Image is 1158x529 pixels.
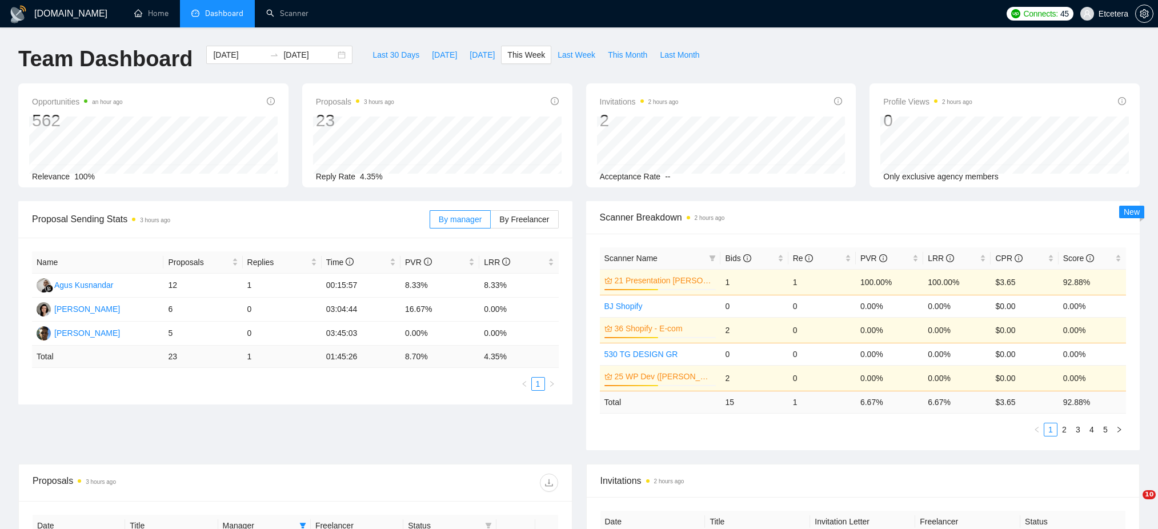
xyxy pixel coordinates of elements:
[1118,97,1126,105] span: info-circle
[1059,317,1126,343] td: 0.00%
[793,254,814,263] span: Re
[1015,254,1023,262] span: info-circle
[1071,423,1085,436] li: 3
[163,298,242,322] td: 6
[140,217,170,223] time: 3 hours ago
[660,49,699,61] span: Last Month
[942,99,972,105] time: 2 hours ago
[266,9,308,18] a: searchScanner
[364,99,394,105] time: 3 hours ago
[720,317,788,343] td: 2
[707,250,718,267] span: filter
[243,346,322,368] td: 1
[463,46,501,64] button: [DATE]
[1059,391,1126,413] td: 92.88 %
[788,391,856,413] td: 1
[92,99,122,105] time: an hour ago
[545,377,559,391] li: Next Page
[923,269,991,295] td: 100.00%
[54,279,114,291] div: Agus Kusnandar
[213,49,265,61] input: Start date
[1086,254,1094,262] span: info-circle
[856,269,923,295] td: 100.00%
[995,254,1022,263] span: CPR
[991,269,1058,295] td: $3.65
[1063,254,1094,263] span: Score
[1011,9,1020,18] img: upwork-logo.png
[615,274,714,287] a: 21 Presentation [PERSON_NAME]
[346,258,354,266] span: info-circle
[1099,423,1112,436] a: 5
[788,295,856,317] td: 0
[168,256,229,268] span: Proposals
[322,346,400,368] td: 01:45:26
[615,370,714,383] a: 25 WP Dev ([PERSON_NAME] B)
[518,377,531,391] li: Previous Page
[37,328,120,337] a: AP[PERSON_NAME]
[18,46,193,73] h1: Team Dashboard
[32,251,163,274] th: Name
[479,346,558,368] td: 4.35 %
[470,49,495,61] span: [DATE]
[1112,423,1126,436] li: Next Page
[540,474,558,492] button: download
[923,365,991,391] td: 0.00%
[991,343,1058,365] td: $0.00
[322,274,400,298] td: 00:15:57
[1099,423,1112,436] li: 5
[485,522,492,529] span: filter
[243,274,322,298] td: 1
[1112,423,1126,436] button: right
[316,95,394,109] span: Proposals
[405,258,432,267] span: PVR
[856,295,923,317] td: 0.00%
[923,317,991,343] td: 0.00%
[720,365,788,391] td: 2
[37,302,51,316] img: TT
[518,377,531,391] button: left
[267,97,275,105] span: info-circle
[946,254,954,262] span: info-circle
[366,46,426,64] button: Last 30 Days
[600,95,679,109] span: Invitations
[299,522,306,529] span: filter
[608,49,647,61] span: This Month
[479,274,558,298] td: 8.33%
[600,474,1126,488] span: Invitations
[725,254,751,263] span: Bids
[1136,9,1153,18] span: setting
[709,255,716,262] span: filter
[805,254,813,262] span: info-circle
[720,269,788,295] td: 1
[883,172,999,181] span: Only exclusive agency members
[1143,490,1156,499] span: 10
[501,46,551,64] button: This Week
[243,251,322,274] th: Replies
[1072,423,1084,436] a: 3
[720,391,788,413] td: 15
[163,322,242,346] td: 5
[243,298,322,322] td: 0
[372,49,419,61] span: Last 30 Days
[507,49,545,61] span: This Week
[1030,423,1044,436] button: left
[54,303,120,315] div: [PERSON_NAME]
[1044,423,1057,436] a: 1
[665,172,670,181] span: --
[743,254,751,262] span: info-circle
[426,46,463,64] button: [DATE]
[615,322,714,335] a: 36 Shopify - E-com
[37,326,51,340] img: AP
[270,50,279,59] span: swap-right
[654,478,684,484] time: 2 hours ago
[316,172,355,181] span: Reply Rate
[32,172,70,181] span: Relevance
[37,304,120,313] a: TT[PERSON_NAME]
[991,317,1058,343] td: $0.00
[283,49,335,61] input: End date
[74,172,95,181] span: 100%
[134,9,169,18] a: homeHome
[400,346,479,368] td: 8.70 %
[205,9,243,18] span: Dashboard
[499,215,549,224] span: By Freelancer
